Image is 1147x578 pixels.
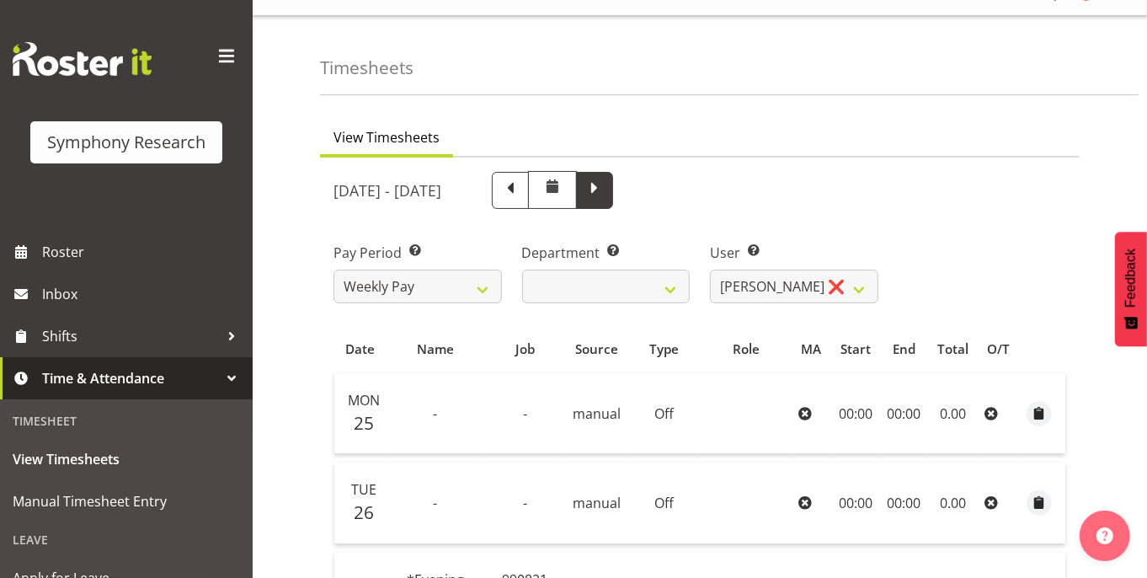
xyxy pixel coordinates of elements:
[628,373,701,454] td: Off
[4,480,248,522] a: Manual Timesheet Entry
[344,340,376,359] div: Date
[42,324,219,349] span: Shifts
[47,130,205,155] div: Symphony Research
[927,463,978,543] td: 0.00
[13,489,240,514] span: Manual Timesheet Entry
[1096,527,1113,544] img: help-xxl-2.png
[573,404,621,423] span: manual
[880,373,927,454] td: 00:00
[351,480,376,499] span: Tue
[42,239,244,265] span: Roster
[493,340,556,359] div: Job
[523,404,527,423] span: -
[801,340,821,359] div: MA
[880,463,927,543] td: 00:00
[4,404,248,438] div: Timesheet
[13,447,240,472] span: View Timesheets
[575,340,618,359] div: Source
[927,373,978,454] td: 0.00
[710,243,878,263] label: User
[320,58,413,78] h4: Timesheets
[831,463,881,543] td: 00:00
[333,243,502,263] label: Pay Period
[638,340,691,359] div: Type
[1115,232,1147,346] button: Feedback - Show survey
[890,340,918,359] div: End
[333,127,440,147] span: View Timesheets
[333,181,441,200] h5: [DATE] - [DATE]
[4,522,248,557] div: Leave
[522,243,691,263] label: Department
[988,340,1011,359] div: O/T
[42,366,219,391] span: Time & Attendance
[354,500,374,524] span: 26
[354,411,374,435] span: 25
[710,340,782,359] div: Role
[831,373,881,454] td: 00:00
[573,494,621,512] span: manual
[1123,249,1139,308] span: Feedback
[42,281,244,307] span: Inbox
[396,340,474,359] div: Name
[523,494,527,512] span: -
[628,463,701,543] td: Off
[840,340,871,359] div: Start
[433,494,437,512] span: -
[937,340,968,359] div: Total
[433,404,437,423] span: -
[348,391,380,409] span: Mon
[13,42,152,76] img: Rosterit website logo
[4,438,248,480] a: View Timesheets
